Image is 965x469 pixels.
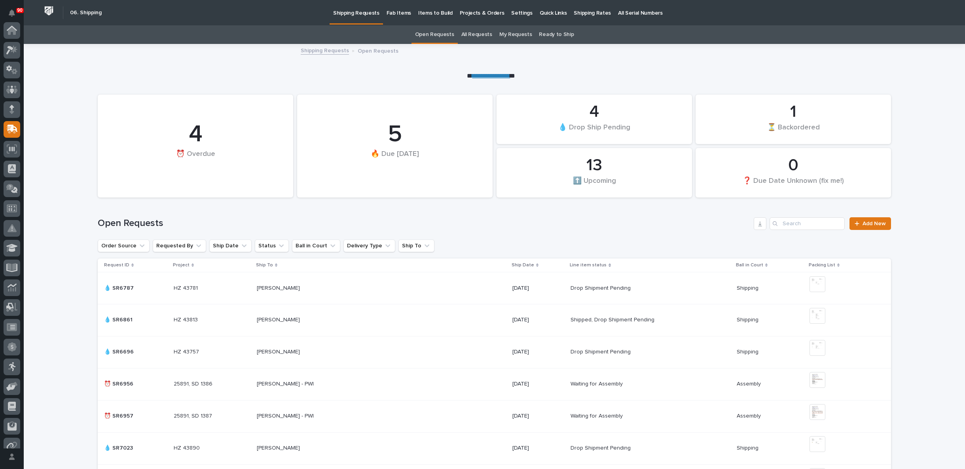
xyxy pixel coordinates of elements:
[570,261,607,270] p: Line item status
[98,272,891,304] tr: 💧 SR6787💧 SR6787 HZ 43781HZ 43781 [PERSON_NAME][PERSON_NAME] [DATE]Drop Shipment PendingDrop Ship...
[571,411,624,420] p: Waiting for Assembly
[174,443,201,452] p: HZ 43890
[311,120,479,149] div: 5
[510,123,679,139] div: 💧 Drop Ship Pending
[10,9,20,22] div: Notifications90
[709,176,878,193] div: ❓ Due Date Unknown (fix me!)
[809,261,835,270] p: Packing List
[257,379,315,387] p: [PERSON_NAME] - PWI
[111,150,280,175] div: ⏰ Overdue
[736,261,763,270] p: Ball in Court
[257,315,301,323] p: [PERSON_NAME]
[863,221,886,226] span: Add New
[153,239,206,252] button: Requested By
[174,283,199,292] p: HZ 43781
[512,413,565,420] p: [DATE]
[98,218,751,229] h1: Open Requests
[301,46,349,55] a: Shipping Requests
[257,347,301,355] p: [PERSON_NAME]
[98,336,891,368] tr: 💧 SR6696💧 SR6696 HZ 43757HZ 43757 [PERSON_NAME][PERSON_NAME] [DATE]Drop Shipment PendingDrop Ship...
[174,411,214,420] p: 25891, SD 1387
[510,156,679,175] div: 13
[104,315,134,323] p: 💧 SR6861
[42,4,56,18] img: Workspace Logo
[512,261,534,270] p: Ship Date
[209,239,252,252] button: Ship Date
[709,102,878,122] div: 1
[415,25,454,44] a: Open Requests
[571,443,632,452] p: Drop Shipment Pending
[512,317,565,323] p: [DATE]
[770,217,845,230] input: Search
[398,239,434,252] button: Ship To
[709,156,878,175] div: 0
[104,261,129,270] p: Request ID
[510,176,679,193] div: ⬆️ Upcoming
[461,25,492,44] a: All Requests
[499,25,532,44] a: My Requests
[104,443,135,452] p: 💧 SR7023
[256,261,273,270] p: Ship To
[292,239,340,252] button: Ball in Court
[343,239,395,252] button: Delivery Type
[257,411,315,420] p: [PERSON_NAME] - PWI
[737,283,760,292] p: Shipping
[174,347,201,355] p: HZ 43757
[512,381,565,387] p: [DATE]
[849,217,891,230] a: Add New
[98,368,891,400] tr: ⏰ SR6956⏰ SR6956 25891, SD 138625891, SD 1386 [PERSON_NAME] - PWI[PERSON_NAME] - PWI [DATE]Waitin...
[104,411,135,420] p: ⏰ SR6957
[104,379,135,387] p: ⏰ SR6956
[571,315,656,323] p: Shipped, Drop Shipment Pending
[70,9,102,16] h2: 06. Shipping
[737,315,760,323] p: Shipping
[98,400,891,432] tr: ⏰ SR6957⏰ SR6957 25891, SD 138725891, SD 1387 [PERSON_NAME] - PWI[PERSON_NAME] - PWI [DATE]Waitin...
[737,411,762,420] p: Assembly
[257,283,301,292] p: [PERSON_NAME]
[257,443,301,452] p: [PERSON_NAME]
[98,432,891,464] tr: 💧 SR7023💧 SR7023 HZ 43890HZ 43890 [PERSON_NAME][PERSON_NAME] [DATE]Drop Shipment PendingDrop Ship...
[571,347,632,355] p: Drop Shipment Pending
[512,285,565,292] p: [DATE]
[174,315,199,323] p: HZ 43813
[311,150,479,175] div: 🔥 Due [DATE]
[255,239,289,252] button: Status
[17,8,23,13] p: 90
[737,443,760,452] p: Shipping
[512,349,565,355] p: [DATE]
[510,102,679,122] div: 4
[571,283,632,292] p: Drop Shipment Pending
[104,283,135,292] p: 💧 SR6787
[737,379,762,387] p: Assembly
[539,25,574,44] a: Ready to Ship
[98,239,150,252] button: Order Source
[737,347,760,355] p: Shipping
[571,379,624,387] p: Waiting for Assembly
[173,261,190,270] p: Project
[111,120,280,149] div: 4
[174,379,214,387] p: 25891, SD 1386
[98,304,891,336] tr: 💧 SR6861💧 SR6861 HZ 43813HZ 43813 [PERSON_NAME][PERSON_NAME] [DATE]Shipped, Drop Shipment Pending...
[104,347,135,355] p: 💧 SR6696
[4,5,20,21] button: Notifications
[358,46,398,55] p: Open Requests
[709,123,878,139] div: ⏳ Backordered
[512,445,565,452] p: [DATE]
